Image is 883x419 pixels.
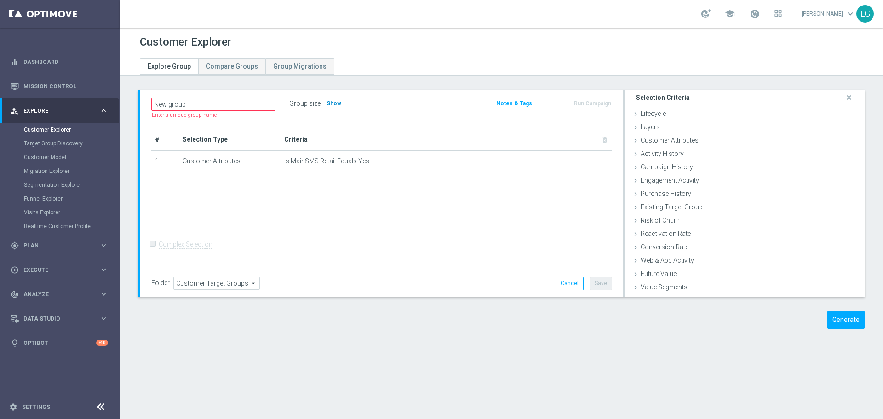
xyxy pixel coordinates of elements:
span: Activity History [641,150,684,157]
span: Lifecycle [641,110,666,117]
span: Show [327,100,341,107]
ul: Tabs [140,58,334,75]
a: Realtime Customer Profile [24,223,96,230]
span: Conversion Rate [641,243,688,251]
button: person_search Explore keyboard_arrow_right [10,107,109,115]
div: Explore [11,107,99,115]
div: Dashboard [11,50,108,74]
span: Engagement Activity [641,177,699,184]
div: Visits Explorer [24,206,119,219]
label: : [321,100,322,108]
i: keyboard_arrow_right [99,314,108,323]
input: Enter a name for this target group [151,98,275,111]
h1: Customer Explorer [140,35,231,49]
a: Customer Explorer [24,126,96,133]
div: Realtime Customer Profile [24,219,119,233]
a: Optibot [23,331,96,355]
button: play_circle_outline Execute keyboard_arrow_right [10,266,109,274]
span: Reactivation Rate [641,230,691,237]
div: Optibot [11,331,108,355]
button: Notes & Tags [495,98,533,109]
span: school [725,9,735,19]
span: Compare Groups [206,63,258,70]
a: Target Group Discovery [24,140,96,147]
span: keyboard_arrow_down [845,9,855,19]
td: 1 [151,150,179,173]
button: gps_fixed Plan keyboard_arrow_right [10,242,109,249]
button: Save [590,277,612,290]
button: Mission Control [10,83,109,90]
a: Settings [22,404,50,410]
button: track_changes Analyze keyboard_arrow_right [10,291,109,298]
a: Dashboard [23,50,108,74]
div: Funnel Explorer [24,192,119,206]
i: keyboard_arrow_right [99,106,108,115]
label: Folder [151,279,170,287]
div: Data Studio [11,315,99,323]
div: Plan [11,241,99,250]
span: Micro Segment [641,297,685,304]
a: [PERSON_NAME]keyboard_arrow_down [801,7,856,21]
a: Visits Explorer [24,209,96,216]
div: Mission Control [11,74,108,98]
th: # [151,129,179,150]
div: LG [856,5,874,23]
h3: Selection Criteria [636,93,690,102]
span: Future Value [641,270,677,277]
button: Data Studio keyboard_arrow_right [10,315,109,322]
a: Customer Model [24,154,96,161]
i: settings [9,403,17,411]
label: Group size [289,100,321,108]
i: person_search [11,107,19,115]
span: Execute [23,267,99,273]
div: Analyze [11,290,99,298]
i: gps_fixed [11,241,19,250]
span: Analyze [23,292,99,297]
span: Layers [641,123,660,131]
span: Explore [23,108,99,114]
button: equalizer Dashboard [10,58,109,66]
a: Migration Explorer [24,167,96,175]
i: keyboard_arrow_right [99,241,108,250]
td: Customer Attributes [179,150,280,173]
div: Customer Explorer [24,123,119,137]
span: Campaign History [641,163,693,171]
div: Execute [11,266,99,274]
i: play_circle_outline [11,266,19,274]
span: Plan [23,243,99,248]
div: Segmentation Explorer [24,178,119,192]
div: Customer Model [24,150,119,164]
label: Enter a unique group name [152,111,217,119]
span: Existing Target Group [641,203,703,211]
a: Mission Control [23,74,108,98]
span: Group Migrations [273,63,327,70]
div: +10 [96,340,108,346]
div: Target Group Discovery [24,137,119,150]
div: Migration Explorer [24,164,119,178]
i: equalizer [11,58,19,66]
i: keyboard_arrow_right [99,290,108,298]
i: lightbulb [11,339,19,347]
th: Selection Type [179,129,280,150]
label: Complex Selection [159,240,212,249]
span: Risk of Churn [641,217,680,224]
i: close [844,92,854,104]
span: Value Segments [641,283,688,291]
span: Is MainSMS Retail Equals Yes [284,157,369,165]
i: track_changes [11,290,19,298]
span: Customer Attributes [641,137,699,144]
button: Cancel [556,277,584,290]
span: Explore Group [148,63,191,70]
button: lightbulb Optibot +10 [10,339,109,347]
button: Generate [827,311,865,329]
span: Web & App Activity [641,257,694,264]
a: Segmentation Explorer [24,181,96,189]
